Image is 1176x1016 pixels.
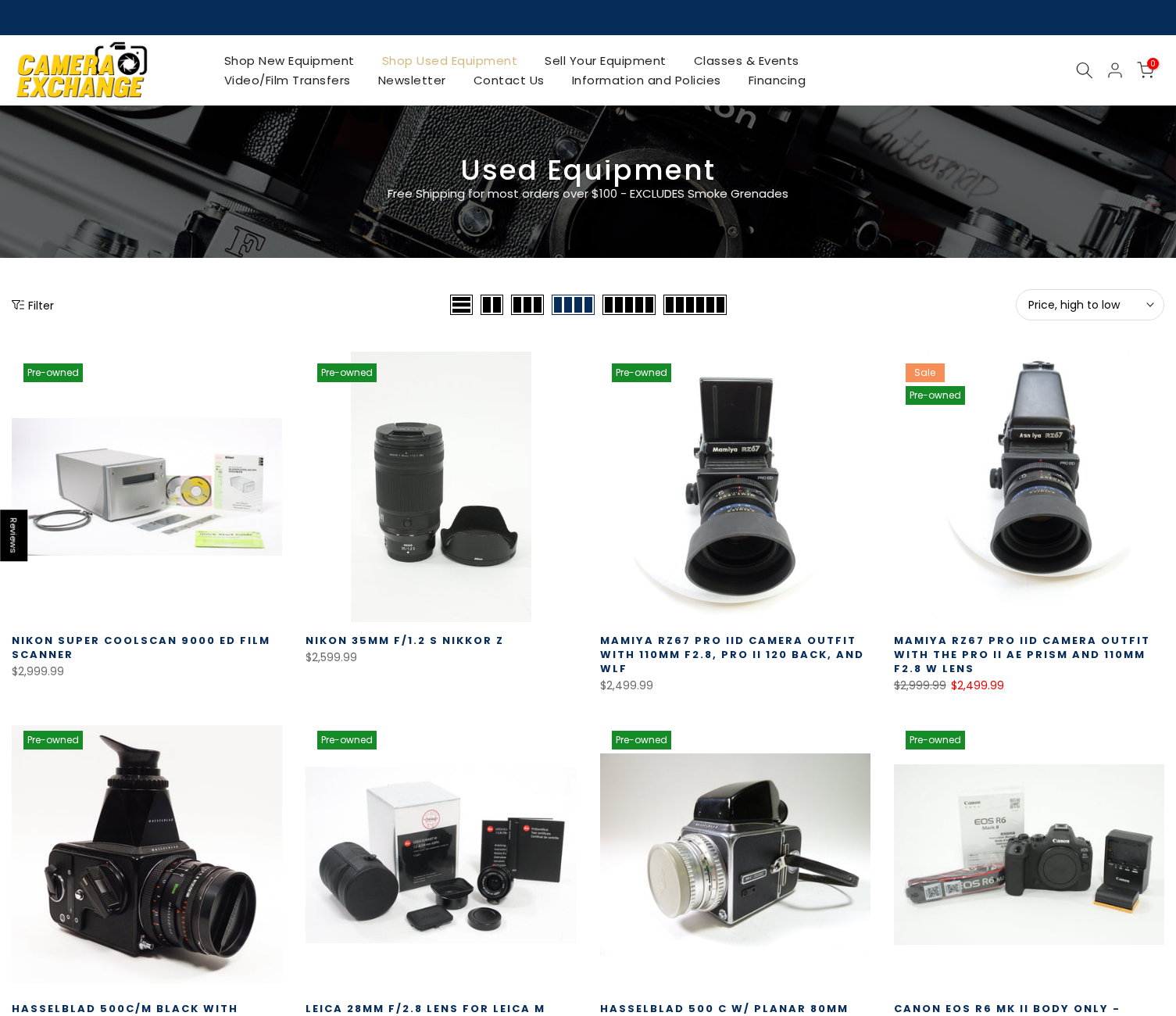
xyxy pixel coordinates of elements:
a: Information and Policies [558,70,735,90]
a: Financing [735,70,820,90]
a: Shop Used Equipment [368,51,531,70]
a: Classes & Events [680,51,813,70]
del: $2,999.99 [894,678,946,693]
a: Sell Your Equipment [531,51,681,70]
h3: Used Equipment [12,160,1164,181]
a: Shop New Equipment [210,51,368,70]
p: Free Shipping for most orders over $100 - EXCLUDES Smoke Grenades [295,184,881,203]
a: Video/Film Transfers [210,70,364,90]
a: 0 [1137,62,1154,79]
div: $2,499.99 [600,676,870,696]
span: 0 [1147,58,1159,70]
a: Mamiya RZ67 Pro IID Camera Outfit with the Pro II AE Prism and 110MM F2.8 W Lens [894,633,1150,676]
a: Nikon Super Coolscan 9000 ED Film Scanner [12,633,270,662]
a: Contact Us [459,70,558,90]
a: Newsletter [364,70,459,90]
button: Price, high to low [1016,289,1164,320]
a: Mamiya RZ67 Pro IID Camera Outfit with 110MM F2.8, Pro II 120 Back, and WLF [600,633,864,676]
ins: $2,499.99 [951,676,1004,696]
a: Nikon 35mm f/1.2 S Nikkor Z [306,633,504,648]
div: $2,599.99 [306,648,576,667]
div: $2,999.99 [12,662,282,682]
span: Price, high to low [1028,298,1152,312]
button: Show filters [12,297,54,313]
